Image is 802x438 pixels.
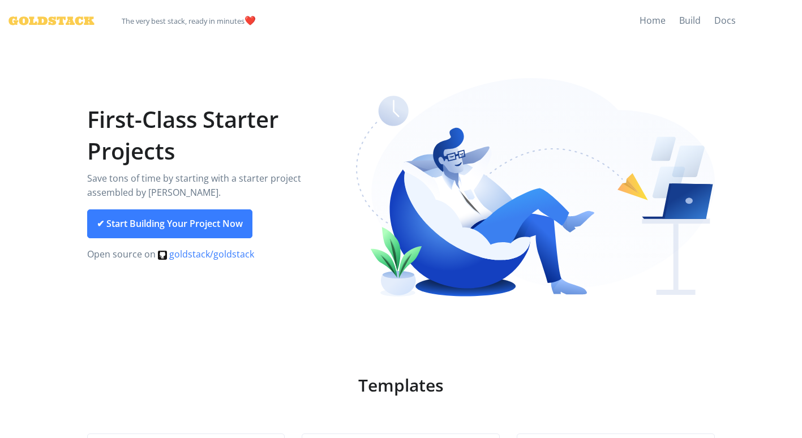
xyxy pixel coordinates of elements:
a: Goldstack Logo [8,9,85,33]
p: Save tons of time by starting with a starter project assembled by [PERSON_NAME]. [87,171,339,200]
h2: Templates [276,373,527,397]
img: svg%3e [158,251,167,260]
span: ️❤️ [122,9,256,33]
h1: First-Class Starter Projects [87,104,339,167]
iframe: GitHub Star Goldstack [743,14,794,25]
font: Open source on [87,248,254,260]
img: Relaxing coder [356,78,715,301]
small: The very best stack, ready in minutes [122,16,245,26]
a: ✔ Start Building Your Project Now [87,209,252,239]
a: goldstack/goldstack [158,248,254,260]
